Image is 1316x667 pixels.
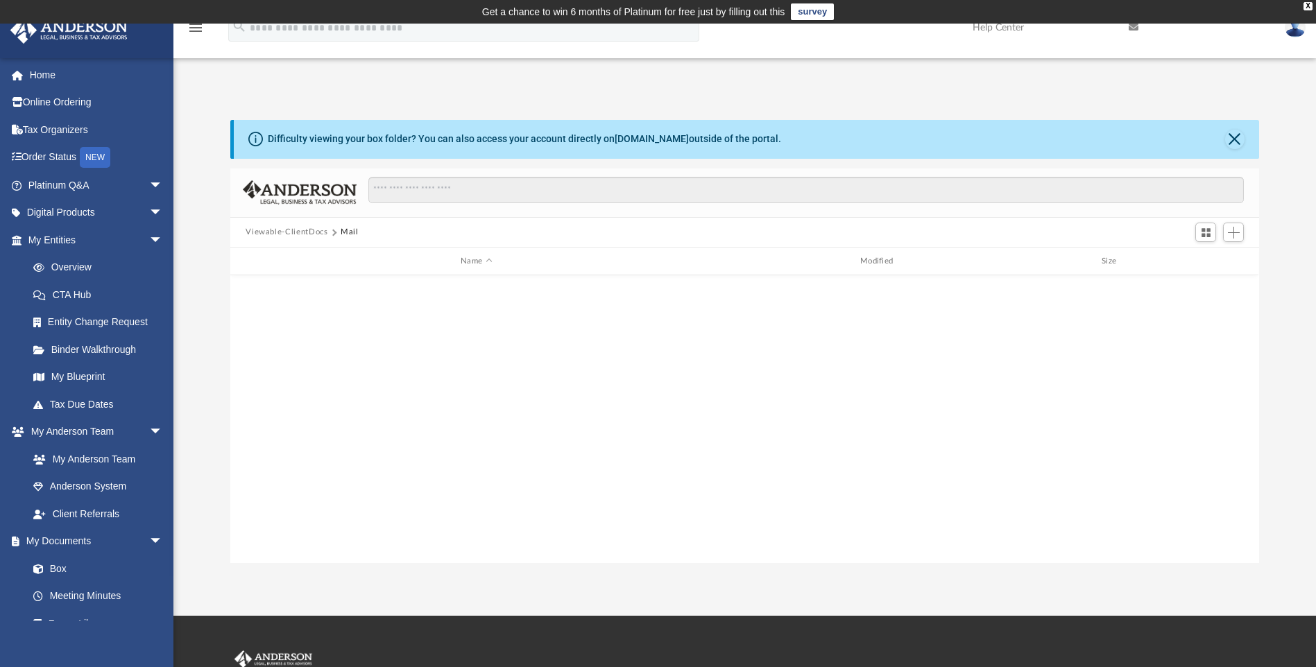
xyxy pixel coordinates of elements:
[19,281,184,309] a: CTA Hub
[149,528,177,556] span: arrow_drop_down
[1195,223,1216,242] button: Switch to Grid View
[187,26,204,36] a: menu
[149,418,177,447] span: arrow_drop_down
[10,89,184,116] a: Online Ordering
[268,132,781,146] div: Difficulty viewing your box folder? You can also access your account directly on outside of the p...
[1285,17,1306,37] img: User Pic
[19,500,177,528] a: Client Referrals
[6,17,132,44] img: Anderson Advisors Platinum Portal
[277,255,674,268] div: Name
[1145,255,1242,268] div: id
[1304,2,1313,10] div: close
[341,226,359,239] button: Mail
[149,226,177,254] span: arrow_drop_down
[791,3,834,20] a: survey
[19,473,177,501] a: Anderson System
[615,133,689,144] a: [DOMAIN_NAME]
[232,19,247,34] i: search
[19,390,184,418] a: Tax Due Dates
[482,3,785,20] div: Get a chance to win 6 months of Platinum for free just by filling out this
[10,528,177,555] a: My Documentsarrow_drop_down
[149,199,177,227] span: arrow_drop_down
[246,226,327,239] button: Viewable-ClientDocs
[10,199,184,227] a: Digital Productsarrow_drop_down
[187,19,204,36] i: menu
[19,555,170,582] a: Box
[10,418,177,446] a: My Anderson Teamarrow_drop_down
[19,582,177,610] a: Meeting Minutes
[19,363,177,391] a: My Blueprint
[230,275,1258,562] div: grid
[1223,223,1244,242] button: Add
[10,61,184,89] a: Home
[681,255,1077,268] div: Modified
[10,144,184,172] a: Order StatusNEW
[1084,255,1139,268] div: Size
[19,445,170,473] a: My Anderson Team
[19,309,184,336] a: Entity Change Request
[10,171,184,199] a: Platinum Q&Aarrow_drop_down
[19,254,184,281] a: Overview
[19,336,184,363] a: Binder Walkthrough
[149,171,177,200] span: arrow_drop_down
[237,255,271,268] div: id
[1225,130,1245,149] button: Close
[80,147,110,168] div: NEW
[10,226,184,254] a: My Entitiesarrow_drop_down
[10,116,184,144] a: Tax Organizers
[19,609,170,637] a: Forms Library
[368,177,1244,203] input: Search files and folders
